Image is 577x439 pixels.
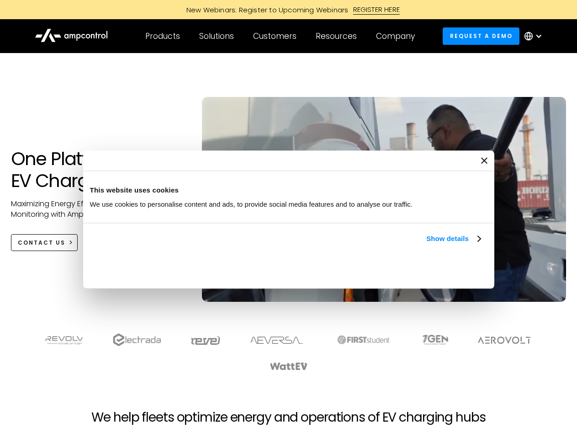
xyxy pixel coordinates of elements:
div: Company [376,31,415,41]
div: Resources [316,31,357,41]
a: Request a demo [443,27,519,44]
button: Okay [353,255,484,281]
div: REGISTER HERE [353,5,400,15]
h1: One Platform for EV Charging Hubs [11,148,184,192]
a: New Webinars: Register to Upcoming WebinarsREGISTER HERE [83,5,494,15]
div: CONTACT US [18,239,65,247]
h2: We help fleets optimize energy and operations of EV charging hubs [91,410,485,425]
span: We use cookies to personalise content and ads, to provide social media features and to analyse ou... [90,200,413,208]
div: Products [145,31,180,41]
div: Solutions [199,31,234,41]
div: New Webinars: Register to Upcoming Webinars [177,5,353,15]
img: electrada logo [113,333,161,346]
a: Show details [426,233,480,244]
img: Aerovolt Logo [477,337,532,344]
img: WattEV logo [270,363,308,370]
div: Customers [253,31,296,41]
button: Close banner [481,157,487,164]
a: CONTACT US [11,234,78,251]
p: Maximizing Energy Efficiency, Uptime, and 24/7 Monitoring with Ampcontrol Solutions [11,199,184,219]
div: This website uses cookies [90,185,487,196]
